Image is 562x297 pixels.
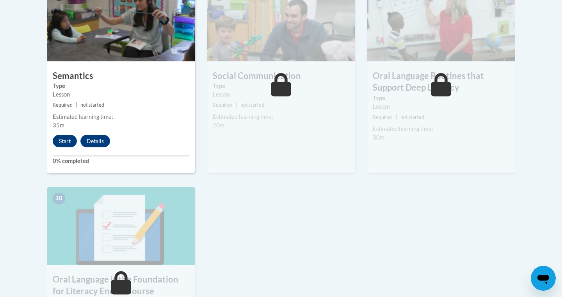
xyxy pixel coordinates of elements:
span: | [236,102,237,108]
div: Lesson [53,90,189,99]
span: Required [373,114,393,120]
span: Required [53,102,73,108]
div: Lesson [213,90,349,99]
span: not started [80,102,104,108]
span: 35m [53,122,64,129]
h3: Oral Language Routines that Support Deep Literacy [367,70,515,94]
div: Estimated learning time: [213,113,349,121]
label: Type [373,94,509,102]
iframe: Button to launch messaging window [531,266,556,291]
h3: Social Communication [207,70,355,82]
span: | [76,102,77,108]
span: | [396,114,397,120]
label: 0% completed [53,157,189,165]
h3: Semantics [47,70,195,82]
span: 20m [213,122,224,129]
button: Details [80,135,110,147]
label: Type [53,82,189,90]
label: Type [213,82,349,90]
div: Lesson [373,102,509,111]
div: Estimated learning time: [373,125,509,133]
span: 10 [53,193,65,204]
span: not started [240,102,264,108]
button: Start [53,135,77,147]
span: 30m [373,134,384,141]
span: Required [213,102,233,108]
span: not started [400,114,424,120]
div: Estimated learning time: [53,113,189,121]
img: Course Image [47,187,195,265]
